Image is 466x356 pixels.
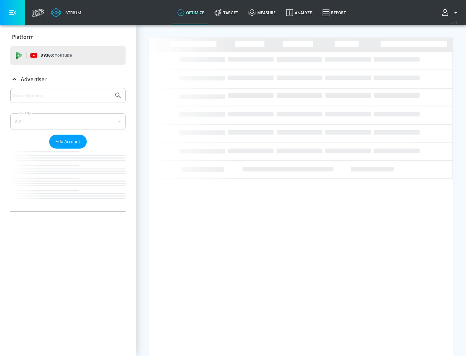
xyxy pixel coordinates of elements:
span: Add Account [56,138,80,145]
div: Platform [10,28,126,46]
p: Youtube [55,52,72,59]
p: DV360: [40,52,72,59]
span: v 4.25.4 [450,21,460,25]
div: Advertiser [10,88,126,211]
a: Target [209,1,243,24]
div: Advertiser [10,70,126,88]
div: Atrium [63,10,81,16]
nav: list of Advertiser [10,149,126,211]
a: Atrium [51,8,81,17]
div: A-Z [10,113,126,129]
div: DV360: Youtube [10,46,126,65]
a: measure [243,1,281,24]
p: Advertiser [21,76,47,83]
label: Sort By [18,111,32,115]
input: Search by name [13,91,111,100]
a: Report [317,1,351,24]
p: Platform [12,33,34,40]
button: Add Account [49,135,87,149]
a: optimize [172,1,209,24]
a: Analyze [281,1,317,24]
